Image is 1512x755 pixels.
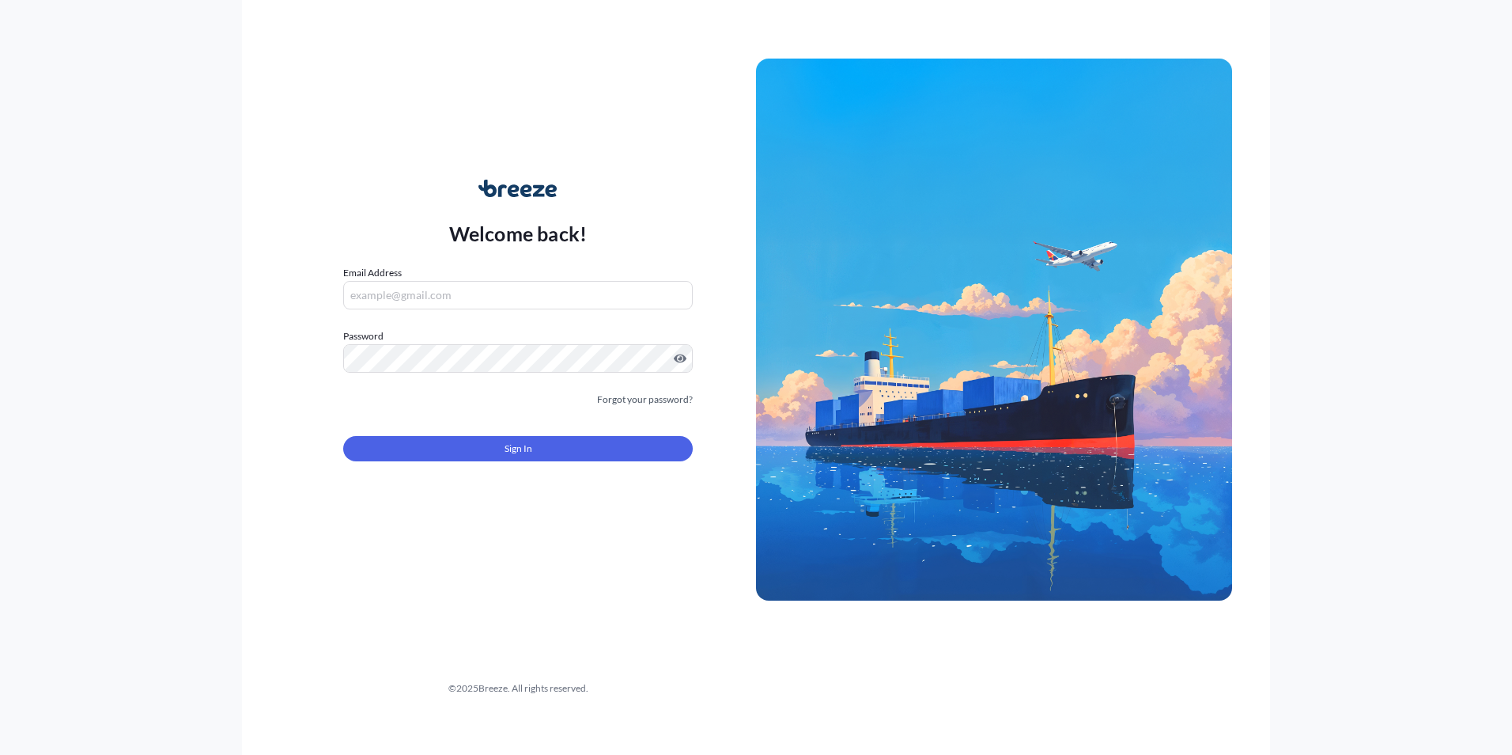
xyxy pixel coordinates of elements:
a: Forgot your password? [597,392,693,408]
label: Password [343,328,693,344]
span: Sign In [505,441,532,457]
button: Show password [674,352,686,365]
img: Ship illustration [756,59,1232,600]
p: Welcome back! [449,221,588,246]
label: Email Address [343,265,402,281]
div: © 2025 Breeze. All rights reserved. [280,681,756,696]
button: Sign In [343,436,693,461]
input: example@gmail.com [343,281,693,309]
